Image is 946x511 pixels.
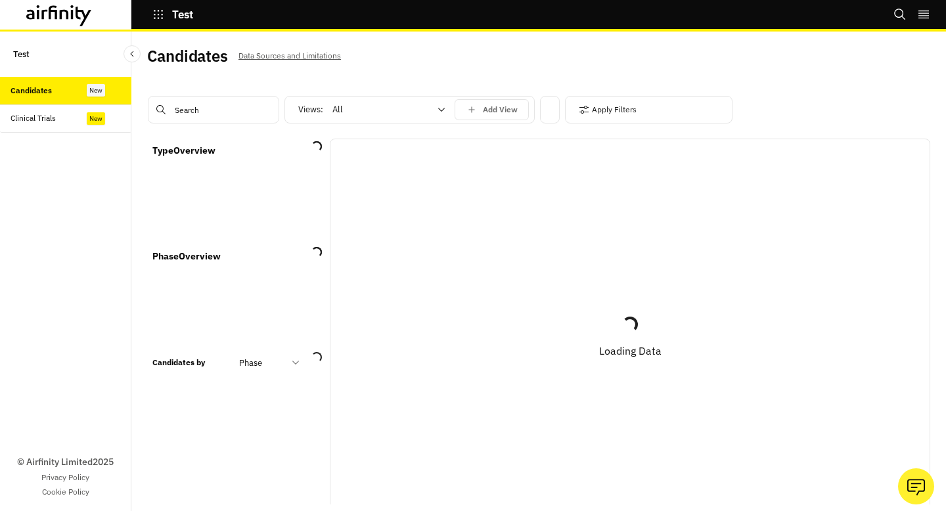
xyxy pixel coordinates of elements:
p: Phase Overview [152,250,221,263]
div: Views: [298,99,529,120]
button: Close Sidebar [124,45,141,62]
button: Search [893,3,907,26]
button: Apply Filters [579,99,637,120]
a: Cookie Policy [42,486,89,498]
div: Clinical Trials [11,112,56,124]
button: Ask our analysts [898,468,934,504]
a: Privacy Policy [41,472,89,483]
h2: Candidates [147,47,228,66]
p: Type Overview [152,144,215,158]
div: Candidates [11,85,52,97]
button: Test [152,3,193,26]
p: © Airfinity Limited 2025 [17,455,114,469]
p: Data Sources and Limitations [238,49,341,63]
button: save changes [455,99,529,120]
div: New [87,112,105,125]
p: Add View [483,105,518,114]
input: Search [148,96,279,123]
div: New [87,84,105,97]
p: Loading Data [599,343,662,359]
p: Test [13,42,30,66]
p: Candidates by [152,357,205,368]
p: Test [172,9,193,20]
